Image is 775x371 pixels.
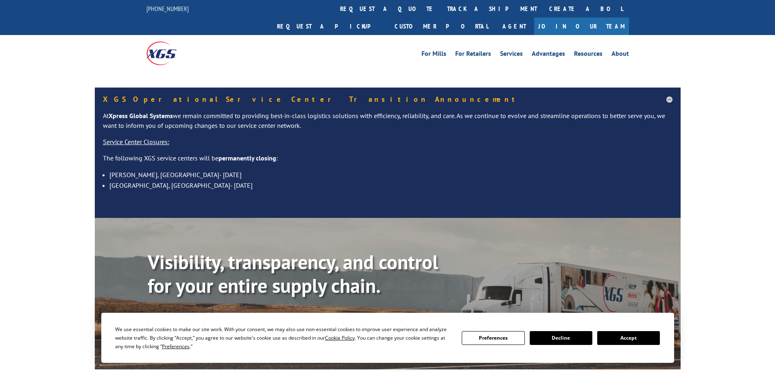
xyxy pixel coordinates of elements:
[532,50,565,59] a: Advantages
[462,331,524,345] button: Preferences
[389,18,494,35] a: Customer Portal
[611,50,629,59] a: About
[455,50,491,59] a: For Retailers
[109,169,672,180] li: [PERSON_NAME], [GEOGRAPHIC_DATA]- [DATE]
[146,4,189,13] a: [PHONE_NUMBER]
[325,334,355,341] span: Cookie Policy
[494,18,534,35] a: Agent
[115,325,452,351] div: We use essential cookies to make our site work. With your consent, we may also use non-essential ...
[109,112,173,120] strong: Xpress Global Systems
[103,154,672,170] p: The following XGS service centers will be :
[421,50,446,59] a: For Mills
[101,313,674,363] div: Cookie Consent Prompt
[530,331,592,345] button: Decline
[103,111,672,137] p: At we remain committed to providing best-in-class logistics solutions with efficiency, reliabilit...
[109,180,672,191] li: [GEOGRAPHIC_DATA], [GEOGRAPHIC_DATA]- [DATE]
[597,331,660,345] button: Accept
[162,343,190,350] span: Preferences
[103,138,169,146] u: Service Center Closures:
[271,18,389,35] a: Request a pickup
[148,249,438,298] b: Visibility, transparency, and control for your entire supply chain.
[534,18,629,35] a: Join Our Team
[103,96,672,103] h5: XGS Operational Service Center Transition Announcement
[574,50,603,59] a: Resources
[218,154,276,162] strong: permanently closing
[500,50,523,59] a: Services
